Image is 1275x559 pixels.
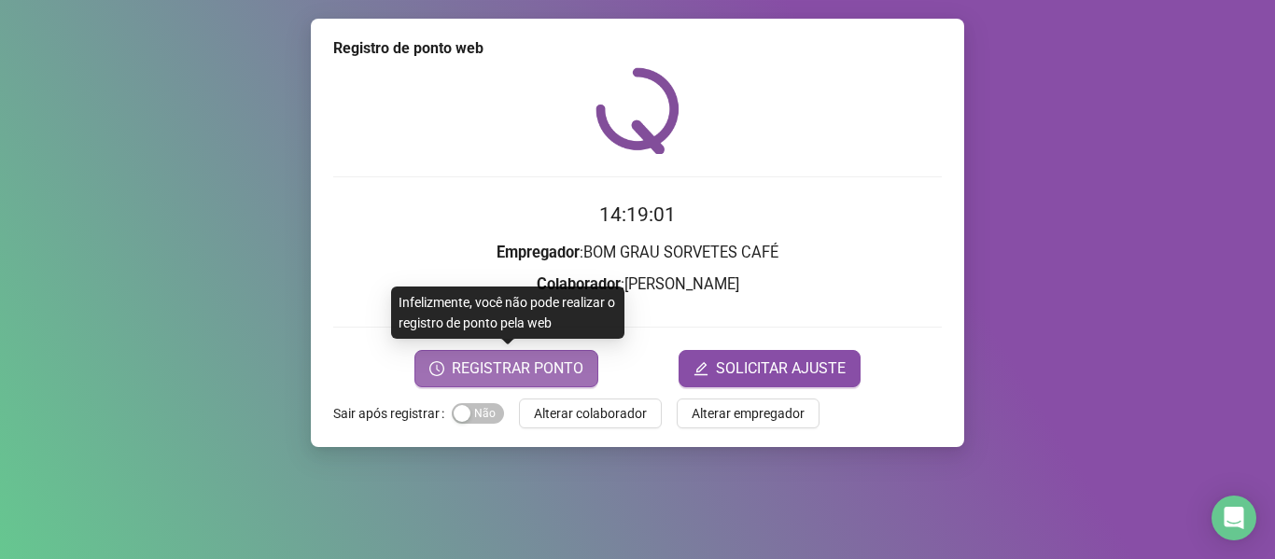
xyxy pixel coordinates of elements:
[537,275,621,293] strong: Colaborador
[679,350,861,387] button: editSOLICITAR AJUSTE
[414,350,598,387] button: REGISTRAR PONTO
[534,403,647,424] span: Alterar colaborador
[519,398,662,428] button: Alterar colaborador
[497,244,580,261] strong: Empregador
[694,361,708,376] span: edit
[452,357,583,380] span: REGISTRAR PONTO
[429,361,444,376] span: clock-circle
[333,398,452,428] label: Sair após registrar
[692,403,805,424] span: Alterar empregador
[333,37,942,60] div: Registro de ponto web
[599,203,676,226] time: 14:19:01
[677,398,820,428] button: Alterar empregador
[391,286,624,339] div: Infelizmente, você não pode realizar o registro de ponto pela web
[333,273,942,297] h3: : [PERSON_NAME]
[1212,496,1256,540] div: Open Intercom Messenger
[595,67,680,154] img: QRPoint
[716,357,846,380] span: SOLICITAR AJUSTE
[333,241,942,265] h3: : BOM GRAU SORVETES CAFÉ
